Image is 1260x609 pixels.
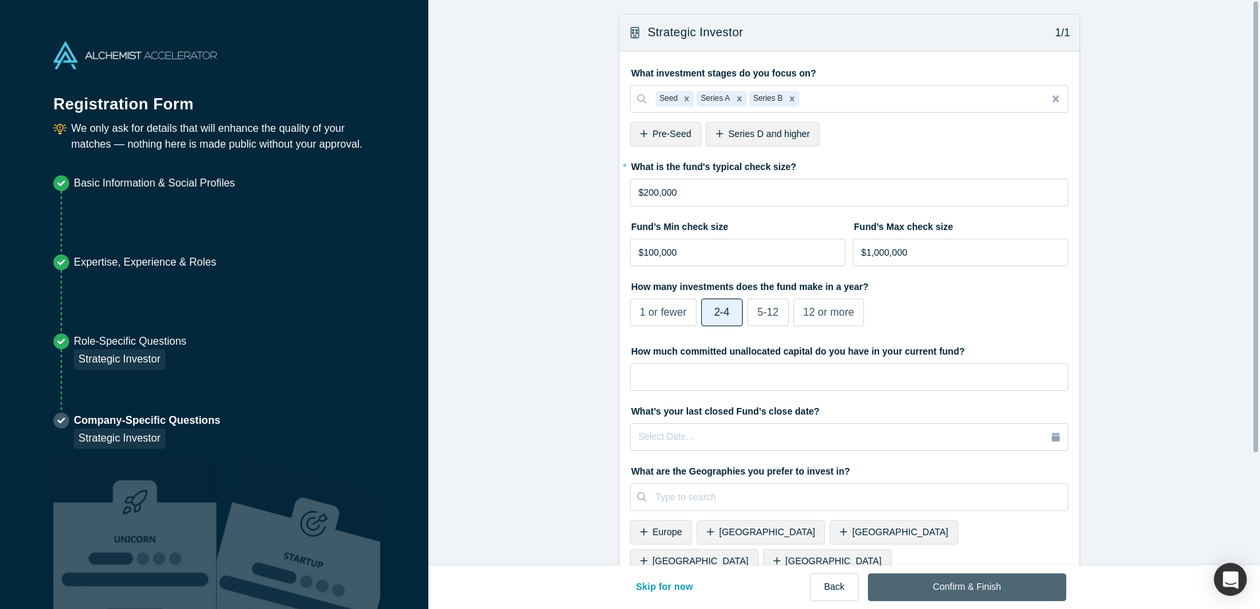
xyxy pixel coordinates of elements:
[630,216,846,234] label: Fund’s Min check size
[639,431,694,442] span: Select Date...
[630,400,1069,419] label: What’s your last closed Fund’s close date?
[757,306,778,318] span: 5-12
[630,423,1069,451] button: Select Date...
[1048,25,1070,41] p: 1/1
[697,520,825,544] div: [GEOGRAPHIC_DATA]
[74,413,220,428] p: Company-Specific Questions
[74,175,235,191] p: Basic Information & Social Profiles
[630,275,1069,294] label: How many investments does the fund make in a year?
[630,520,692,544] div: Europe
[868,573,1066,601] button: Confirm & Finish
[728,129,810,139] span: Series D and higher
[706,122,820,146] div: Series D and higher
[803,306,854,318] span: 12 or more
[74,349,165,370] div: Strategic Investor
[74,428,165,449] div: Strategic Investor
[679,91,694,107] div: Remove Seed
[630,549,759,573] div: [GEOGRAPHIC_DATA]
[749,91,785,107] div: Series B
[852,527,948,537] span: [GEOGRAPHIC_DATA]
[630,239,846,266] input: $
[652,129,691,139] span: Pre-Seed
[853,216,1069,234] label: Fund’s Max check size
[785,91,799,107] div: Remove Series B
[763,549,892,573] div: [GEOGRAPHIC_DATA]
[630,460,1069,478] label: What are the Geographies you prefer to invest in?
[640,306,687,318] span: 1 or fewer
[830,520,958,544] div: [GEOGRAPHIC_DATA]
[71,121,375,152] p: We only ask for details that will enhance the quality of your matches — nothing here is made publ...
[53,42,217,69] img: Alchemist Accelerator Logo
[714,306,730,318] span: 2-4
[719,527,815,537] span: [GEOGRAPHIC_DATA]
[630,122,701,146] div: Pre-Seed
[648,24,743,42] h3: Strategic Investor
[630,179,1069,206] input: $
[652,527,682,537] span: Europe
[697,91,731,107] div: Series A
[652,556,749,566] span: [GEOGRAPHIC_DATA]
[810,573,858,601] button: Back
[853,239,1069,266] input: $
[732,91,747,107] div: Remove Series A
[622,573,707,601] button: Skip for now
[786,556,882,566] span: [GEOGRAPHIC_DATA]
[630,340,1069,359] label: How much committed unallocated capital do you have in your current fund?
[630,156,1069,174] label: What is the fund's typical check size?
[630,62,1069,80] label: What investment stages do you focus on?
[656,91,680,107] div: Seed
[74,333,186,349] p: Role-Specific Questions
[74,254,216,270] p: Expertise, Experience & Roles
[53,78,375,116] h1: Registration Form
